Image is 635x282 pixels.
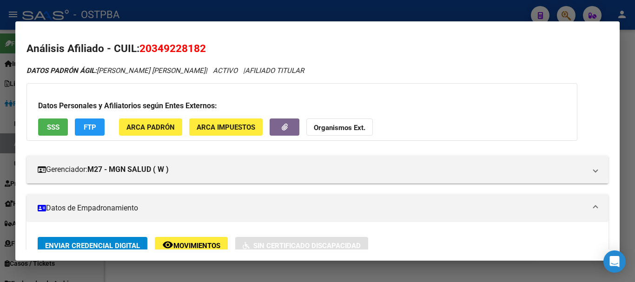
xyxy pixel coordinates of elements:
button: FTP [75,118,105,136]
mat-icon: remove_red_eye [162,239,173,250]
span: Enviar Credencial Digital [45,242,140,250]
h3: Datos Personales y Afiliatorios según Entes Externos: [38,100,566,111]
strong: M27 - MGN SALUD ( W ) [87,164,169,175]
span: Movimientos [173,242,220,250]
mat-expansion-panel-header: Gerenciador:M27 - MGN SALUD ( W ) [26,156,609,184]
button: SSS [38,118,68,136]
span: FTP [84,123,96,131]
i: | ACTIVO | [26,66,304,75]
mat-panel-title: Gerenciador: [38,164,586,175]
span: Sin Certificado Discapacidad [253,242,361,250]
span: SSS [47,123,60,131]
mat-panel-title: Datos de Empadronamiento [38,203,586,214]
span: [PERSON_NAME] [PERSON_NAME] [26,66,205,75]
strong: Organismos Ext. [314,124,365,132]
span: ARCA Impuestos [197,123,255,131]
button: Enviar Credencial Digital [38,237,147,254]
button: Movimientos [155,237,228,254]
span: ARCA Padrón [126,123,175,131]
button: ARCA Impuestos [189,118,263,136]
button: Organismos Ext. [306,118,373,136]
strong: DATOS PADRÓN ÁGIL: [26,66,97,75]
h2: Análisis Afiliado - CUIL: [26,41,609,57]
span: 20349228182 [139,42,206,54]
div: Open Intercom Messenger [603,250,626,273]
mat-expansion-panel-header: Datos de Empadronamiento [26,194,609,222]
button: ARCA Padrón [119,118,182,136]
button: Sin Certificado Discapacidad [235,237,368,254]
span: AFILIADO TITULAR [245,66,304,75]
